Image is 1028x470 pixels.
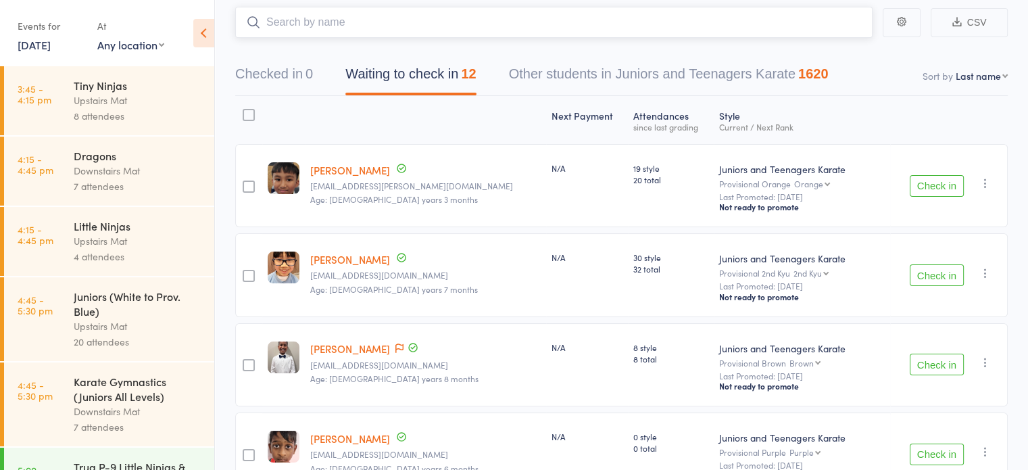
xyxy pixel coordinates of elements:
[546,102,628,138] div: Next Payment
[4,277,214,361] a: 4:45 -5:30 pmJuniors (White to Prov. Blue)Upstairs Mat20 attendees
[4,362,214,446] a: 4:45 -5:30 pmKarate Gymnastics (Juniors All Levels)Downstairs Mat7 attendees
[719,162,885,176] div: Juniors and Teenagers Karate
[18,37,51,52] a: [DATE]
[509,60,829,95] button: Other students in Juniors and Teenagers Karate1620
[633,342,708,353] span: 8 style
[633,174,708,185] span: 20 total
[97,37,164,52] div: Any location
[552,252,622,263] div: N/A
[633,263,708,275] span: 32 total
[719,461,885,470] small: Last Promoted: [DATE]
[235,60,313,95] button: Checked in0
[789,448,814,456] div: Purple
[310,193,478,205] span: Age: [DEMOGRAPHIC_DATA] years 3 months
[793,268,822,277] div: 2nd Kyu
[798,66,829,81] div: 1620
[633,162,708,174] span: 19 style
[4,66,214,135] a: 3:45 -4:15 pmTiny NinjasUpstairs Mat8 attendees
[789,358,814,367] div: Brown
[552,431,622,442] div: N/A
[310,181,541,191] small: emman.castro@yahoo.it
[628,102,714,138] div: Atten­dances
[633,442,708,454] span: 0 total
[18,154,53,175] time: 4:15 - 4:45 pm
[719,381,885,392] div: Not ready to promote
[310,431,390,446] a: [PERSON_NAME]
[310,360,541,370] small: anvildsilva@gmail.com
[719,291,885,302] div: Not ready to promote
[310,271,541,280] small: mariamcitro@gmail.com
[719,431,885,444] div: Juniors and Teenagers Karate
[345,60,476,95] button: Waiting to check in12
[719,448,885,456] div: Provisional Purple
[74,148,203,163] div: Dragons
[268,431,299,463] img: image1691045295.png
[97,15,164,37] div: At
[910,444,964,465] button: Check in
[74,249,203,264] div: 4 attendees
[74,108,203,124] div: 8 attendees
[18,294,53,316] time: 4:45 - 5:30 pm
[633,252,708,263] span: 30 style
[714,102,890,138] div: Style
[633,122,708,131] div: since last grading
[74,289,203,319] div: Juniors (White to Prov. Blue)
[719,268,885,277] div: Provisional 2nd Kyu
[956,69,1001,83] div: Last name
[74,179,203,194] div: 7 attendees
[719,358,885,367] div: Provisional Brown
[310,342,390,356] a: [PERSON_NAME]
[910,175,964,197] button: Check in
[310,450,541,459] small: anujah.s@gmail.com
[74,218,203,233] div: Little Ninjas
[4,137,214,206] a: 4:15 -4:45 pmDragonsDownstairs Mat7 attendees
[268,252,299,283] img: image1657783012.png
[461,66,476,81] div: 12
[310,252,390,266] a: [PERSON_NAME]
[931,8,1008,37] button: CSV
[4,207,214,276] a: 4:15 -4:45 pmLittle NinjasUpstairs Mat4 attendees
[552,162,622,174] div: N/A
[910,264,964,286] button: Check in
[552,342,622,353] div: N/A
[719,192,885,202] small: Last Promoted: [DATE]
[18,224,53,245] time: 4:15 - 4:45 pm
[310,373,479,384] span: Age: [DEMOGRAPHIC_DATA] years 8 months
[268,162,299,194] img: image1614575436.png
[310,163,390,177] a: [PERSON_NAME]
[719,252,885,265] div: Juniors and Teenagers Karate
[74,374,203,404] div: Karate Gymnastics (Juniors All Levels)
[719,281,885,291] small: Last Promoted: [DATE]
[633,353,708,365] span: 8 total
[268,342,299,373] img: image1693182512.png
[18,379,53,401] time: 4:45 - 5:30 pm
[719,122,885,131] div: Current / Next Rank
[18,15,84,37] div: Events for
[74,78,203,93] div: Tiny Ninjas
[74,93,203,108] div: Upstairs Mat
[235,7,873,38] input: Search by name
[719,342,885,355] div: Juniors and Teenagers Karate
[74,419,203,435] div: 7 attendees
[719,179,885,188] div: Provisional Orange
[923,69,953,83] label: Sort by
[910,354,964,375] button: Check in
[719,371,885,381] small: Last Promoted: [DATE]
[74,233,203,249] div: Upstairs Mat
[794,179,823,188] div: Orange
[74,404,203,419] div: Downstairs Mat
[310,283,478,295] span: Age: [DEMOGRAPHIC_DATA] years 7 months
[74,163,203,179] div: Downstairs Mat
[74,334,203,350] div: 20 attendees
[633,431,708,442] span: 0 style
[305,66,313,81] div: 0
[719,202,885,212] div: Not ready to promote
[18,83,51,105] time: 3:45 - 4:15 pm
[74,319,203,334] div: Upstairs Mat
